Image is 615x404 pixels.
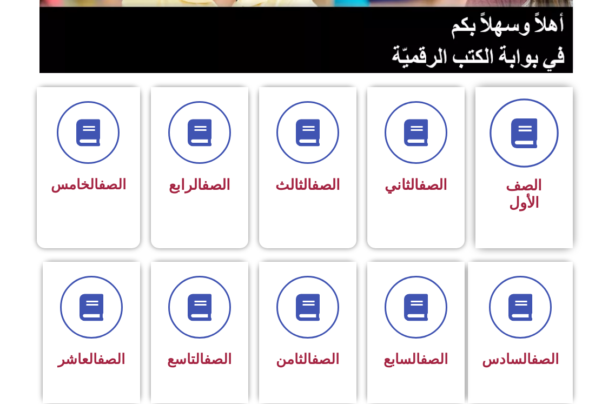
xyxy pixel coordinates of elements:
[420,351,448,367] a: الصف
[385,176,447,194] span: الثاني
[58,351,125,367] span: العاشر
[482,351,559,367] span: السادس
[204,351,232,367] a: الصف
[276,351,339,367] span: الثامن
[506,177,542,211] span: الصف الأول
[312,176,340,194] a: الصف
[98,176,126,193] a: الصف
[312,351,339,367] a: الصف
[383,351,448,367] span: السابع
[51,176,126,193] span: الخامس
[275,176,340,194] span: الثالث
[167,351,232,367] span: التاسع
[419,176,447,194] a: الصف
[531,351,559,367] a: الصف
[169,176,230,194] span: الرابع
[97,351,125,367] a: الصف
[202,176,230,194] a: الصف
